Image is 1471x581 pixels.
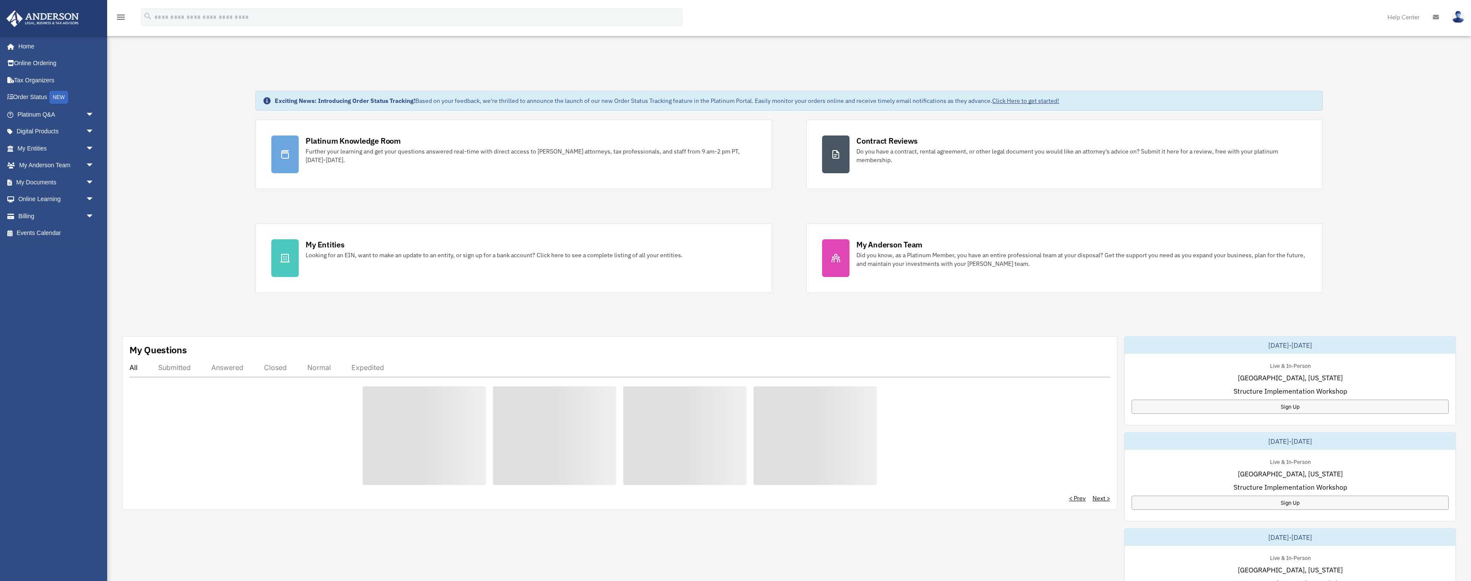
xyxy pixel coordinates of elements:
[1238,469,1343,479] span: [GEOGRAPHIC_DATA], [US_STATE]
[1238,373,1343,383] span: [GEOGRAPHIC_DATA], [US_STATE]
[6,157,107,174] a: My Anderson Teamarrow_drop_down
[1234,386,1347,396] span: Structure Implementation Workshop
[129,343,187,356] div: My Questions
[275,96,1059,105] div: Based on your feedback, we're thrilled to announce the launch of our new Order Status Tracking fe...
[143,12,153,21] i: search
[351,363,384,372] div: Expedited
[856,251,1307,268] div: Did you know, as a Platinum Member, you have an entire professional team at your disposal? Get th...
[86,191,103,208] span: arrow_drop_down
[4,10,81,27] img: Anderson Advisors Platinum Portal
[255,223,772,293] a: My Entities Looking for an EIN, want to make an update to an entity, or sign up for a bank accoun...
[49,91,68,104] div: NEW
[6,191,107,208] a: Online Learningarrow_drop_down
[86,106,103,123] span: arrow_drop_down
[856,135,918,146] div: Contract Reviews
[6,123,107,140] a: Digital Productsarrow_drop_down
[1125,529,1456,546] div: [DATE]-[DATE]
[1238,565,1343,575] span: [GEOGRAPHIC_DATA], [US_STATE]
[1132,400,1449,414] a: Sign Up
[1452,11,1465,23] img: User Pic
[1263,553,1318,562] div: Live & In-Person
[1125,433,1456,450] div: [DATE]-[DATE]
[86,140,103,157] span: arrow_drop_down
[255,120,772,189] a: Platinum Knowledge Room Further your learning and get your questions answered real-time with dire...
[1132,496,1449,510] a: Sign Up
[1263,457,1318,466] div: Live & In-Person
[306,147,756,164] div: Further your learning and get your questions answered real-time with direct access to [PERSON_NAM...
[856,147,1307,164] div: Do you have a contract, rental agreement, or other legal document you would like an attorney's ad...
[307,363,331,372] div: Normal
[6,225,107,242] a: Events Calendar
[1263,361,1318,370] div: Live & In-Person
[86,123,103,141] span: arrow_drop_down
[275,97,415,105] strong: Exciting News: Introducing Order Status Tracking!
[129,363,138,372] div: All
[992,97,1059,105] a: Click Here to get started!
[158,363,191,372] div: Submitted
[6,89,107,106] a: Order StatusNEW
[6,208,107,225] a: Billingarrow_drop_down
[306,135,401,146] div: Platinum Knowledge Room
[211,363,243,372] div: Answered
[116,12,126,22] i: menu
[116,15,126,22] a: menu
[6,72,107,89] a: Tax Organizers
[6,38,103,55] a: Home
[264,363,287,372] div: Closed
[6,174,107,191] a: My Documentsarrow_drop_down
[1069,494,1086,503] a: < Prev
[306,251,683,259] div: Looking for an EIN, want to make an update to an entity, or sign up for a bank account? Click her...
[806,223,1323,293] a: My Anderson Team Did you know, as a Platinum Member, you have an entire professional team at your...
[1234,482,1347,492] span: Structure Implementation Workshop
[1093,494,1110,503] a: Next >
[6,55,107,72] a: Online Ordering
[86,208,103,225] span: arrow_drop_down
[856,239,922,250] div: My Anderson Team
[6,140,107,157] a: My Entitiesarrow_drop_down
[1125,337,1456,354] div: [DATE]-[DATE]
[6,106,107,123] a: Platinum Q&Aarrow_drop_down
[86,157,103,175] span: arrow_drop_down
[806,120,1323,189] a: Contract Reviews Do you have a contract, rental agreement, or other legal document you would like...
[306,239,344,250] div: My Entities
[86,174,103,191] span: arrow_drop_down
